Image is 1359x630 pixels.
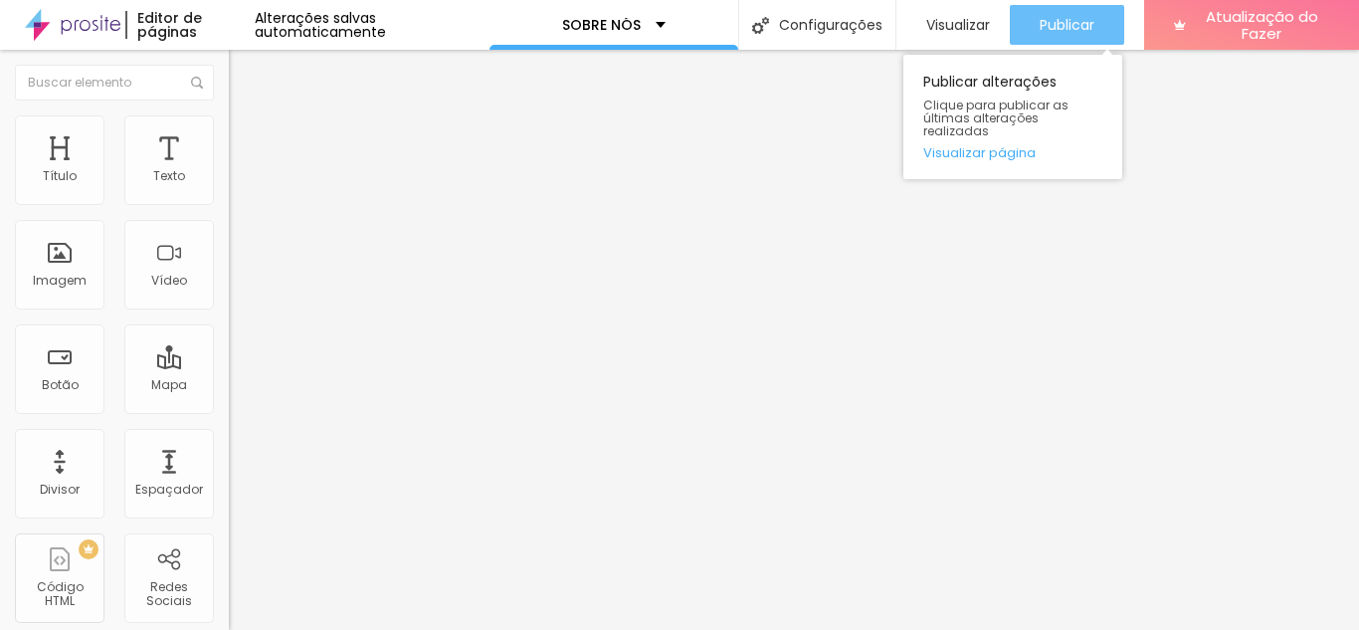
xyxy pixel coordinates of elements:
[926,15,990,35] font: Visualizar
[135,481,203,498] font: Espaçador
[37,578,84,609] font: Código HTML
[40,481,80,498] font: Divisor
[151,376,187,393] font: Mapa
[33,272,87,289] font: Imagem
[923,143,1036,162] font: Visualizar página
[146,578,192,609] font: Redes Sociais
[43,167,77,184] font: Título
[923,72,1057,92] font: Publicar alterações
[1206,6,1318,44] font: Atualização do Fazer
[255,8,386,42] font: Alterações salvas automaticamente
[752,17,769,34] img: Ícone
[15,65,214,101] input: Buscar elemento
[42,376,79,393] font: Botão
[137,8,202,42] font: Editor de páginas
[896,5,1010,45] button: Visualizar
[191,77,203,89] img: Ícone
[151,272,187,289] font: Vídeo
[1040,15,1094,35] font: Publicar
[923,146,1102,159] a: Visualizar página
[153,167,185,184] font: Texto
[779,15,882,35] font: Configurações
[229,50,1359,630] iframe: Editor
[923,97,1068,139] font: Clique para publicar as últimas alterações realizadas
[562,15,641,35] font: SOBRE NÓS
[1010,5,1124,45] button: Publicar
